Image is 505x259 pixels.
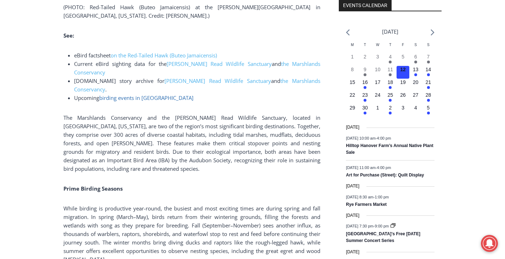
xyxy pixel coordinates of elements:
[346,136,376,140] span: [DATE] 10:00 am
[351,43,354,47] span: M
[427,112,430,114] em: Has events
[364,73,366,76] em: Has events
[389,105,392,111] time: 2
[63,3,320,20] p: (PHOTO: Red-Tailed Hawk (Buteo Jamaicensis) at the [PERSON_NAME][GEOGRAPHIC_DATA] in [GEOGRAPHIC_...
[170,69,343,88] a: Intern @ [DOMAIN_NAME]
[375,195,389,199] span: 1:00 pm
[74,21,99,58] div: unique DIY crafts
[413,92,419,98] time: 27
[0,71,71,88] a: Open Tues. - Sun. [PHONE_NUMBER]
[346,195,373,199] span: [DATE] 8:30 am
[389,43,391,47] span: T
[359,42,371,53] div: Tuesday
[413,67,419,72] time: 13
[74,60,77,67] div: 5
[362,92,368,98] time: 23
[422,42,435,53] div: Sunday
[371,53,384,66] button: 3
[2,73,69,100] span: Open Tues. - Sun. [PHONE_NUMBER]
[384,53,397,66] button: 4 Has events
[376,43,379,47] span: W
[346,165,376,170] span: [DATE] 11:00 am
[79,60,81,67] div: /
[426,92,431,98] time: 28
[359,104,371,117] button: 30 Has events
[346,29,350,36] a: Previous month
[74,77,320,94] li: [DOMAIN_NAME] story archive for and .
[422,66,435,79] button: 14 Has events
[422,91,435,104] button: 28 Has events
[83,60,86,67] div: 6
[422,104,435,117] button: 5 Has events
[397,91,409,104] button: 26
[409,91,422,104] button: 27
[377,165,391,170] span: 4:00 pm
[388,67,393,72] time: 11
[185,71,329,86] span: Intern @ [DOMAIN_NAME]
[409,66,422,79] button: 13 Has events
[346,91,359,104] button: 22
[74,60,320,77] li: Current eBird sighting data for the and
[427,61,430,63] em: Has events
[359,66,371,79] button: 9 Has events
[431,29,434,36] a: Next month
[384,42,397,53] div: Thursday
[346,42,359,53] div: Monday
[371,104,384,117] button: 1
[427,105,430,111] time: 5
[397,53,409,66] button: 5
[349,105,355,111] time: 29
[397,42,409,53] div: Friday
[364,43,366,47] span: T
[346,53,359,66] button: 1
[349,79,355,85] time: 15
[362,79,368,85] time: 16
[359,91,371,104] button: 23 Has events
[349,92,355,98] time: 22
[397,79,409,91] button: 19
[409,42,422,53] div: Saturday
[384,66,397,79] button: 11 Has events
[375,92,381,98] time: 24
[397,104,409,117] button: 3
[426,67,431,72] time: 14
[413,79,419,85] time: 20
[346,136,391,140] time: -
[400,79,406,85] time: 19
[346,183,359,190] time: [DATE]
[346,66,359,79] button: 8
[402,43,404,47] span: F
[427,43,430,47] span: S
[359,79,371,91] button: 16 Has events
[346,104,359,117] button: 29
[346,249,359,255] time: [DATE]
[389,86,392,89] em: Has events
[409,104,422,117] button: 4
[346,224,373,228] span: [DATE] 7:30 pm
[384,91,397,104] button: 25 Has events
[427,54,430,60] time: 7
[346,224,390,228] time: -
[63,113,320,173] p: The Marshlands Conservancy and the [PERSON_NAME] Read Wildlife Sanctuary, located in [GEOGRAPHIC_...
[375,224,389,228] span: 9:00 pm
[364,86,366,89] em: Has events
[371,42,384,53] div: Wednesday
[400,67,406,72] time: 12
[400,92,406,98] time: 26
[63,32,74,39] strong: See:
[377,136,391,140] span: 4:00 pm
[414,105,417,111] time: 4
[346,165,391,170] time: -
[426,79,431,85] time: 21
[389,61,392,63] em: Has events
[414,61,417,63] em: Has events
[427,73,430,76] em: Has events
[364,67,366,72] time: 9
[364,112,366,114] em: Has events
[111,52,217,59] a: on the Red-Tailed Hawk (Buteo Jamaicensis)
[371,91,384,104] button: 24
[346,173,424,178] a: Art for Purchase (Street): Quilt Display
[364,54,366,60] time: 2
[397,66,409,79] button: 12
[362,105,368,111] time: 30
